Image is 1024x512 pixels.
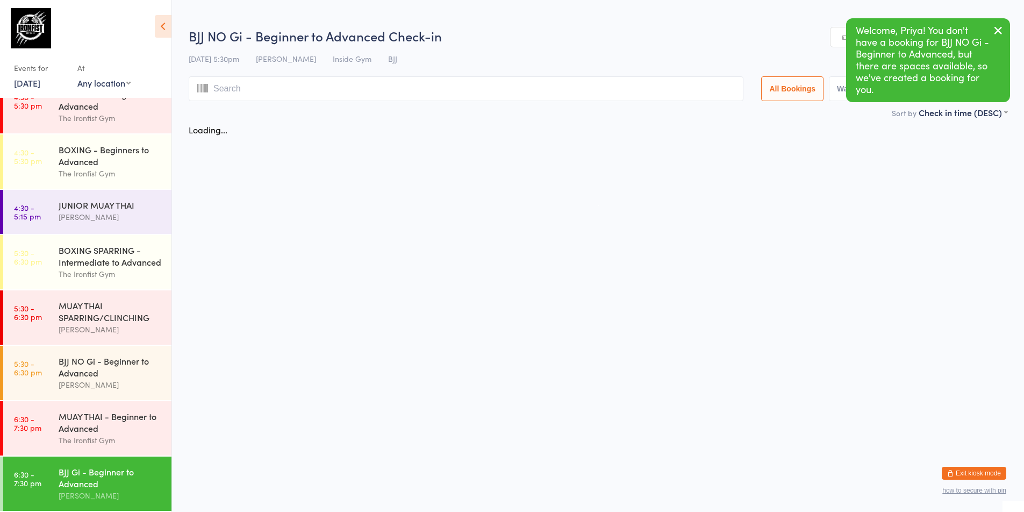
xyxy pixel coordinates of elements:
div: MUAY THAI - Beginner to Advanced [59,410,162,434]
div: The Ironfist Gym [59,167,162,180]
button: Exit kiosk mode [942,467,1006,480]
div: MUAY THAI SPARRING/CLINCHING [59,300,162,323]
div: Check in time (DESC) [919,106,1007,118]
div: JUNIOR MUAY THAI [59,199,162,211]
div: [PERSON_NAME] [59,379,162,391]
time: 4:30 - 5:15 pm [14,203,41,221]
div: The Ironfist Gym [59,434,162,446]
button: Waiting [829,76,872,101]
a: 4:30 -5:30 pmBOXING - Beginners to AdvancedThe Ironfist Gym [3,134,171,189]
a: 4:30 -5:30 pmMUAY THAI - Beginner to AdvancedThe Ironfist Gym [3,79,171,133]
a: 5:30 -6:30 pmBJJ NO Gi - Beginner to Advanced[PERSON_NAME] [3,346,171,400]
img: The Ironfist Gym [11,8,51,48]
div: The Ironfist Gym [59,112,162,124]
a: 6:30 -7:30 pmMUAY THAI - Beginner to AdvancedThe Ironfist Gym [3,401,171,456]
a: 5:30 -6:30 pmMUAY THAI SPARRING/CLINCHING[PERSON_NAME] [3,290,171,345]
div: Welcome, Priya! You don't have a booking for BJJ NO Gi - Beginner to Advanced, but there are spac... [846,18,1010,102]
time: 6:30 - 7:30 pm [14,470,41,487]
time: 4:30 - 5:30 pm [14,93,42,110]
a: [DATE] [14,77,40,89]
div: [PERSON_NAME] [59,323,162,336]
button: All Bookings [761,76,824,101]
div: BJJ Gi - Beginner to Advanced [59,466,162,489]
span: Inside Gym [333,53,371,64]
span: BJJ [388,53,397,64]
div: The Ironfist Gym [59,268,162,280]
time: 6:30 - 7:30 pm [14,415,41,432]
div: MUAY THAI - Beginner to Advanced [59,88,162,112]
div: Any location [77,77,131,89]
div: BJJ NO Gi - Beginner to Advanced [59,355,162,379]
time: 5:30 - 6:30 pm [14,248,42,266]
h2: BJJ NO Gi - Beginner to Advanced Check-in [189,27,1007,45]
div: At [77,59,131,77]
div: [PERSON_NAME] [59,489,162,502]
div: BOXING - Beginners to Advanced [59,144,162,167]
div: [PERSON_NAME] [59,211,162,223]
time: 5:30 - 6:30 pm [14,359,42,376]
time: 4:30 - 5:30 pm [14,148,42,165]
a: 4:30 -5:15 pmJUNIOR MUAY THAI[PERSON_NAME] [3,190,171,234]
button: how to secure with pin [942,487,1006,494]
span: [DATE] 5:30pm [189,53,239,64]
a: 6:30 -7:30 pmBJJ Gi - Beginner to Advanced[PERSON_NAME] [3,457,171,511]
time: 5:30 - 6:30 pm [14,304,42,321]
label: Sort by [892,108,916,118]
div: Loading... [189,124,227,136]
a: 5:30 -6:30 pmBOXING SPARRING - Intermediate to AdvancedThe Ironfist Gym [3,235,171,289]
span: [PERSON_NAME] [256,53,316,64]
div: Events for [14,59,67,77]
input: Search [189,76,743,101]
div: BOXING SPARRING - Intermediate to Advanced [59,244,162,268]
